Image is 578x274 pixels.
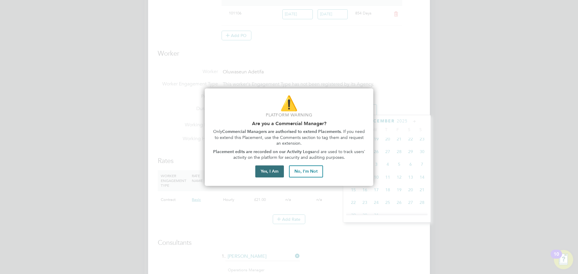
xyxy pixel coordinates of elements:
[212,112,366,118] p: Platform Warning
[213,149,312,154] strong: Placement edits are recorded on our Activity Logs
[212,121,366,126] h2: Are you a Commercial Manager?
[213,129,222,134] span: Only
[215,129,366,146] span: . If you need to extend this Placement, use the Comments section to tag them and request an exten...
[222,129,341,134] strong: Commercial Managers are authorised to extend Placements
[205,88,373,186] div: Are you part of the Commercial Team?
[255,165,284,177] button: Yes, I Am
[289,165,323,177] button: No, I'm Not
[233,149,366,160] span: and are used to track users' activity on the platform for security and auditing purposes.
[212,93,366,113] p: ⚠️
